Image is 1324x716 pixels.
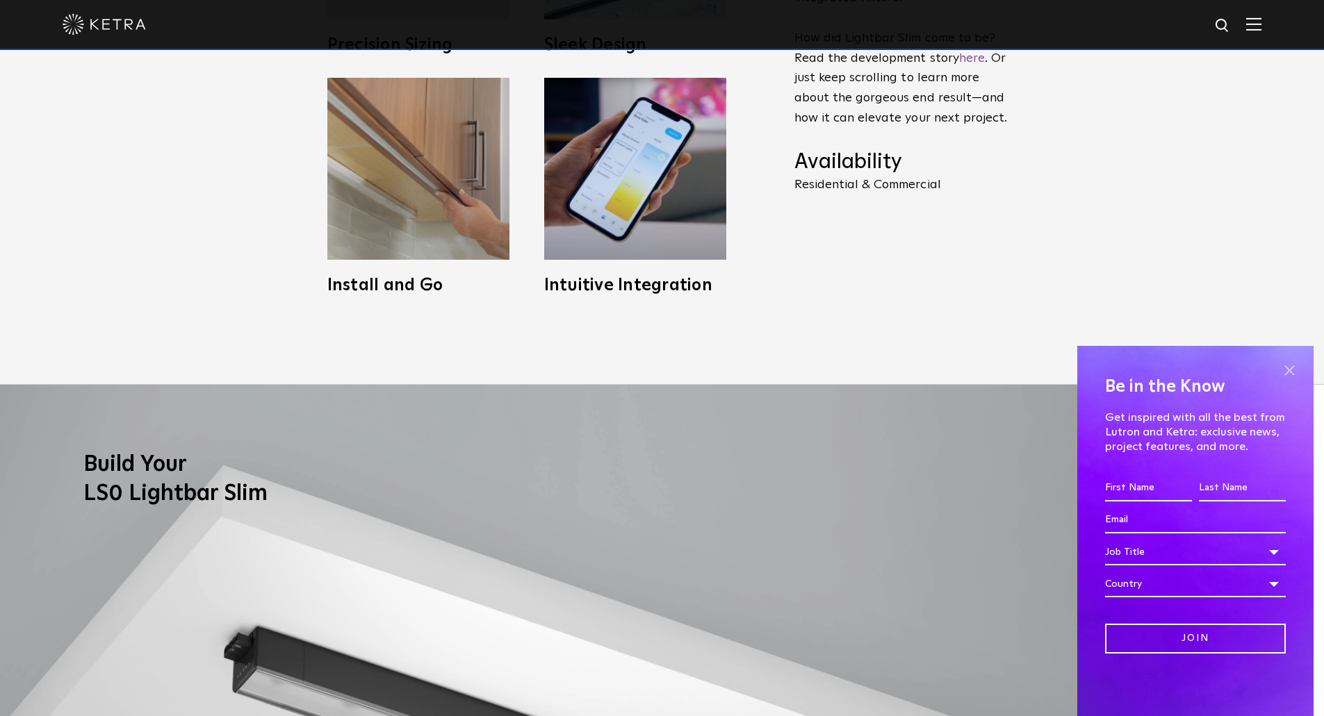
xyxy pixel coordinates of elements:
input: Last Name [1199,475,1286,501]
h3: Intuitive Integration [544,277,726,294]
a: here [959,52,985,65]
input: Join [1105,624,1286,653]
img: ketra-logo-2019-white [63,14,146,35]
p: Residential & Commercial [794,178,1010,191]
div: Job Title [1105,539,1286,565]
p: Get inspired with all the best from Lutron and Ketra: exclusive news, project features, and more. [1105,410,1286,453]
input: First Name [1105,475,1192,501]
img: search icon [1214,17,1232,35]
h4: Be in the Know [1105,374,1286,400]
input: Email [1105,507,1286,533]
div: Country [1105,571,1286,597]
h4: Availability [794,149,1010,176]
img: LS0_Easy_Install [327,78,509,260]
h3: Install and Go [327,277,509,294]
img: Hamburger%20Nav.svg [1246,17,1261,31]
img: L30_SystemIntegration [544,78,726,260]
